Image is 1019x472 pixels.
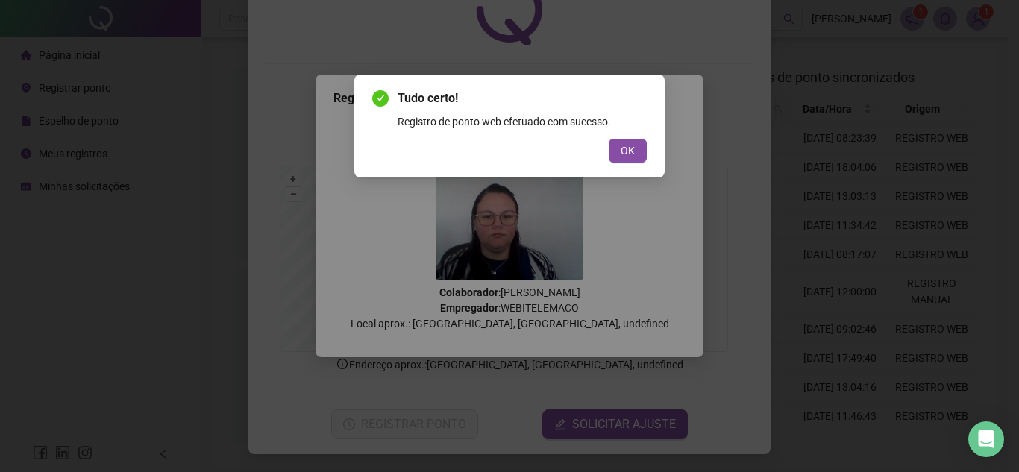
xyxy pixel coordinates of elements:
[621,142,635,159] span: OK
[372,90,389,107] span: check-circle
[398,89,647,107] span: Tudo certo!
[398,113,647,130] div: Registro de ponto web efetuado com sucesso.
[968,421,1004,457] div: Open Intercom Messenger
[609,139,647,163] button: OK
